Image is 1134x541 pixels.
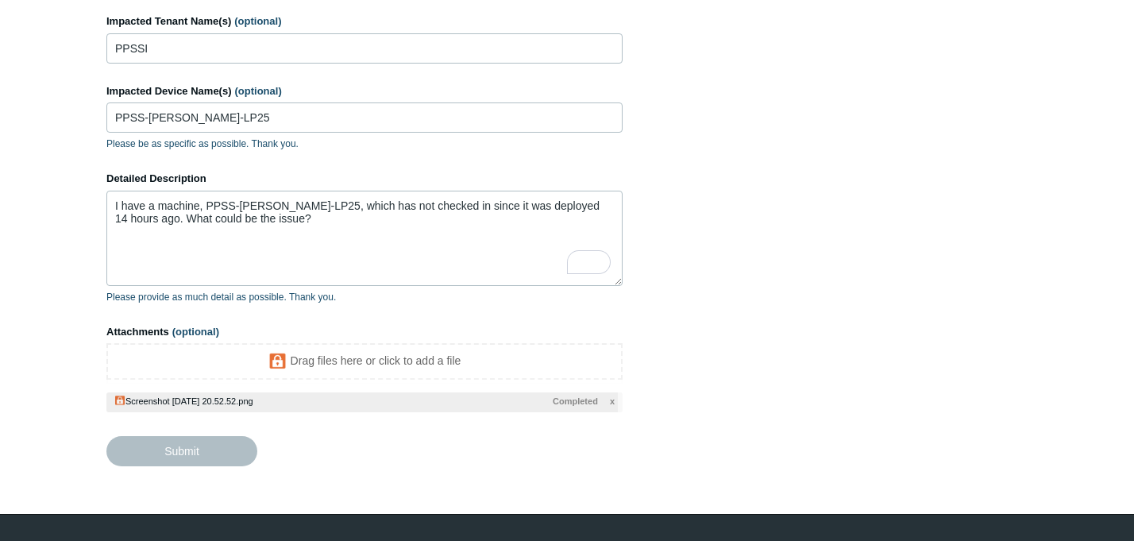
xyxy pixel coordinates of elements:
iframe: To enrich screen reader interactions, please activate Accessibility in Grammarly extension settings [106,343,623,384]
label: Detailed Description [106,171,623,187]
span: x [610,395,615,408]
p: Please provide as much detail as possible. Thank you. [106,290,623,304]
span: (optional) [235,85,282,97]
input: Submit [106,436,257,466]
span: Completed [553,395,598,408]
span: (optional) [172,326,219,338]
label: Impacted Tenant Name(s) [106,14,623,29]
textarea: To enrich screen reader interactions, please activate Accessibility in Grammarly extension settings [106,191,623,286]
span: (optional) [234,15,281,27]
label: Impacted Device Name(s) [106,83,623,99]
label: Attachments [106,324,623,340]
p: Please be as specific as possible. Thank you. [106,137,623,151]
